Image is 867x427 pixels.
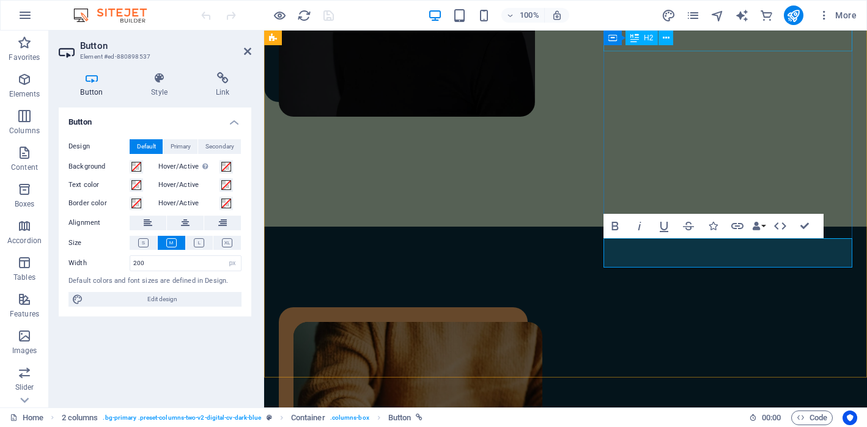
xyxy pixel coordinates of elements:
button: navigator [710,8,725,23]
button: HTML [769,214,792,238]
label: Size [68,236,130,250]
p: Favorites [9,53,40,62]
nav: breadcrumb [62,411,423,425]
span: Click to select. Double-click to edit [388,411,411,425]
button: Data Bindings [750,214,767,238]
p: Columns [9,126,40,136]
span: Edit design [87,292,238,307]
h4: Link [194,72,251,98]
button: design [662,8,676,23]
p: Slider [15,382,34,392]
i: AI Writer [735,9,749,23]
label: Design [68,139,130,154]
button: Bold (⌘B) [603,214,627,238]
button: Code [791,411,833,425]
span: Secondary [205,139,234,154]
button: Edit design [68,292,242,307]
span: H2 [644,34,653,42]
button: 100% [501,8,545,23]
button: Strikethrough [677,214,700,238]
i: Pages (Ctrl+Alt+S) [686,9,700,23]
div: Default colors and font sizes are defined in Design. [68,276,242,286]
button: commerce [759,8,774,23]
span: Default [137,139,156,154]
span: Click to select. Double-click to edit [291,411,325,425]
i: This element is linked [416,414,422,421]
i: Publish [786,9,800,23]
button: Secondary [198,139,241,154]
label: Hover/Active [158,196,220,211]
button: reload [297,8,311,23]
span: : [770,413,772,422]
button: Link [726,214,749,238]
label: Hover/Active [158,159,220,174]
i: Reload page [297,9,311,23]
span: Click to select. Double-click to edit [62,411,98,425]
label: Text color [68,178,130,192]
h3: Element #ed-880898537 [80,51,227,62]
p: Images [12,346,37,356]
span: More [818,9,857,21]
button: Primary [163,139,197,154]
p: Features [10,309,39,319]
p: Boxes [15,199,35,209]
button: Underline (⌘U) [652,214,676,238]
button: Confirm (⌘+⏎) [793,214,816,238]
span: Code [797,411,827,425]
h4: Button [59,72,130,98]
button: pages [686,8,701,23]
button: Click here to leave preview mode and continue editing [272,8,287,23]
button: Icons [701,214,725,238]
label: Alignment [68,216,130,230]
h2: Button [80,40,251,51]
button: Italic (⌘I) [628,214,651,238]
button: publish [784,5,803,25]
p: Accordion [7,236,42,246]
h6: 100% [520,8,539,23]
i: This element is a customizable preset [267,414,272,421]
i: Navigator [710,9,725,23]
label: Hover/Active [158,178,220,192]
i: Design (Ctrl+Alt+Y) [662,9,676,23]
label: Background [68,159,130,174]
img: Editor Logo [70,8,162,23]
p: Tables [13,272,35,282]
span: Primary [171,139,191,154]
i: Commerce [759,9,773,23]
p: Content [11,162,38,172]
h6: Session time [749,411,781,425]
button: Usercentrics [843,411,857,425]
h4: Button [59,108,251,130]
span: 00 00 [762,411,781,425]
h4: Style [130,72,194,98]
button: Default [130,139,163,154]
button: text_generator [735,8,750,23]
p: Elements [9,89,40,99]
label: Width [68,260,130,266]
i: On resize automatically adjust zoom level to fit chosen device. [552,10,563,21]
span: . bg-primary .preset-columns-two-v2-digital-cv-dark-blue [103,411,261,425]
button: More [813,5,861,25]
span: . columns-box [330,411,369,425]
a: Click to cancel selection. Double-click to open Pages [10,411,43,425]
label: Border color [68,196,130,211]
